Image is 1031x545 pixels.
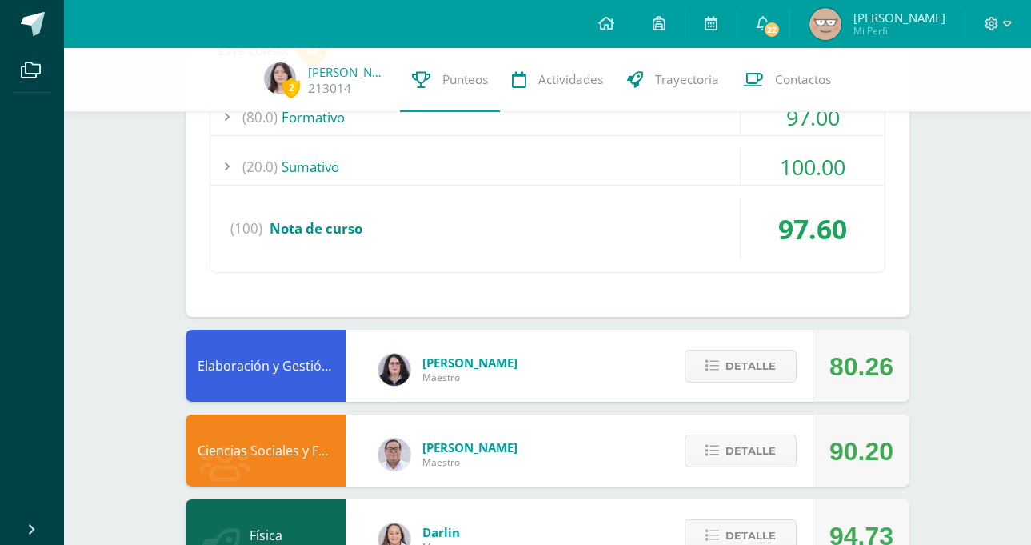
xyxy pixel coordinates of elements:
button: Detalle [685,350,797,383]
span: 2 [282,78,300,98]
span: Maestro [422,455,517,469]
img: f270ddb0ea09d79bf84e45c6680ec463.png [378,354,410,386]
a: [PERSON_NAME] [308,64,388,80]
div: 97.60 [741,198,885,259]
span: 22 [763,21,781,38]
a: Trayectoria [615,48,731,112]
a: 213014 [308,80,351,97]
a: Actividades [500,48,615,112]
a: Contactos [731,48,843,112]
span: [PERSON_NAME] [853,10,945,26]
span: Detalle [725,351,776,381]
span: (100) [230,198,262,259]
a: Punteos [400,48,500,112]
div: 80.26 [829,331,893,403]
span: [PERSON_NAME] [422,355,517,371]
img: 5778bd7e28cf89dedf9ffa8080fc1cd8.png [378,439,410,471]
div: Formativo [210,99,885,135]
div: Elaboración y Gestión de Proyectos [186,330,346,402]
span: Contactos [775,71,831,88]
button: Detalle [685,435,797,467]
img: 1eb4585aaadba91e1a093803d17ec93d.png [809,8,841,40]
div: 97.00 [741,99,885,135]
span: Darlin [422,524,460,540]
span: Punteos [442,71,488,88]
div: Sumativo [210,149,885,185]
span: Trayectoria [655,71,719,88]
div: 90.20 [829,415,893,487]
span: Detalle [725,436,776,466]
span: Maestro [422,371,517,384]
span: (20.0) [242,149,278,185]
img: 3af97fb879d5e48f2bacb3ea88004bec.png [264,62,296,94]
div: 100.00 [741,149,885,185]
span: Mi Perfil [853,24,945,38]
div: Ciencias Sociales y Formación Ciudadana 4 [186,415,346,487]
span: Actividades [538,71,603,88]
span: Nota de curso [270,219,362,238]
span: [PERSON_NAME] [422,439,517,455]
span: (80.0) [242,99,278,135]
